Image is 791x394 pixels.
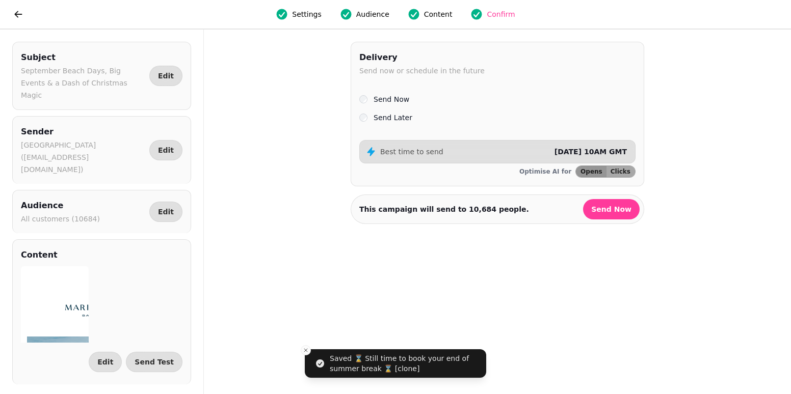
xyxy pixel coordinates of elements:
[374,111,412,124] label: Send Later
[158,208,174,215] span: Edit
[149,140,182,160] button: Edit
[292,9,321,19] span: Settings
[126,352,182,372] button: Send Test
[21,248,58,262] h2: Content
[611,168,630,175] span: Clicks
[359,50,485,65] h2: Delivery
[607,166,635,177] button: Clicks
[380,147,443,157] p: Best time to send
[519,167,571,176] p: Optimise AI for
[591,206,631,213] span: Send Now
[356,9,389,19] span: Audience
[21,65,145,101] p: September Beach Days, Big Events & a Dash of Christmas Magic
[158,147,174,154] span: Edit
[21,50,145,65] h2: Subject
[555,148,627,156] span: [DATE] 10AM GMT
[576,166,607,177] button: Opens
[97,358,113,365] span: Edit
[424,9,453,19] span: Content
[469,205,496,213] strong: 10,684
[135,358,174,365] span: Send Test
[158,72,174,79] span: Edit
[581,168,602,175] span: Opens
[487,9,515,19] span: Confirm
[359,204,529,214] p: This campaign will send to people.
[359,65,485,77] p: Send now or schedule in the future
[149,66,182,86] button: Edit
[21,125,145,139] h2: Sender
[330,353,482,374] div: Saved ⌛ Still time to book your end of summer break ⌛ [clone]
[374,93,409,105] label: Send Now
[149,202,182,222] button: Edit
[21,139,145,176] p: [GEOGRAPHIC_DATA] ([EMAIL_ADDRESS][DOMAIN_NAME])
[8,4,29,24] button: go back
[301,345,311,355] button: Close toast
[89,352,122,372] button: Edit
[21,199,100,213] h2: Audience
[21,213,100,225] p: All customers (10684)
[583,199,640,219] button: Send Now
